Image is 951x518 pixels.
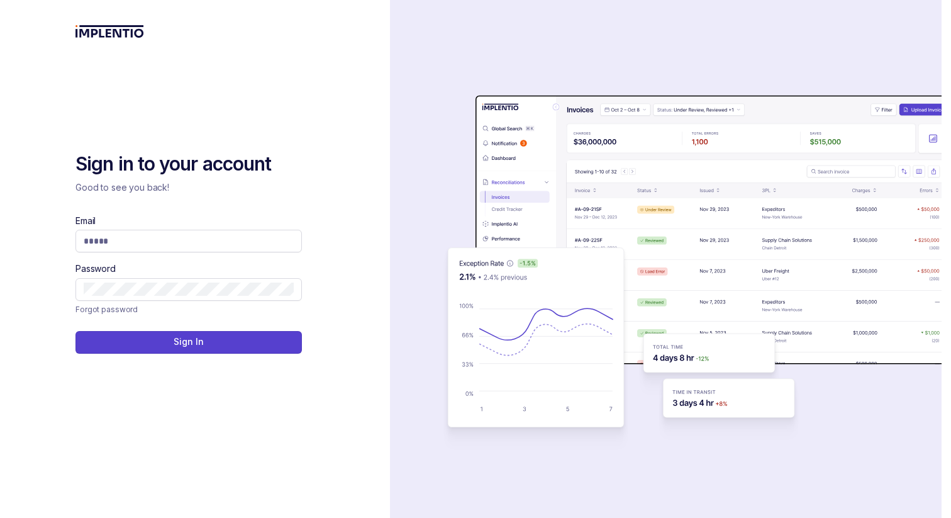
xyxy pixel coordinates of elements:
a: Link Forgot password [75,303,138,316]
img: logo [75,25,144,38]
label: Email [75,215,96,227]
p: Sign In [174,335,203,348]
h2: Sign in to your account [75,152,302,177]
p: Good to see you back! [75,181,302,194]
label: Password [75,262,116,275]
button: Sign In [75,331,302,354]
p: Forgot password [75,303,138,316]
